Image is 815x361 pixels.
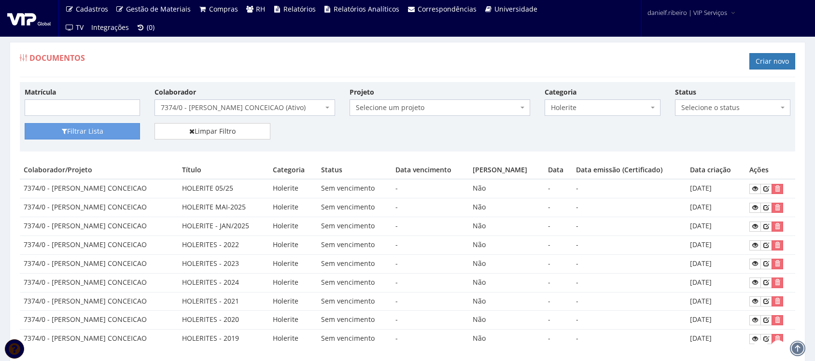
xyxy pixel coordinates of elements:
a: Limpar Filtro [155,123,270,139]
td: Não [469,236,544,254]
td: HOLERITE 05/25 [178,179,269,198]
td: Holerite [269,217,317,236]
label: Colaborador [155,87,196,97]
td: Não [469,292,544,311]
label: Categoria [545,87,576,97]
td: - [544,179,572,198]
td: Não [469,273,544,292]
td: 7374/0 - [PERSON_NAME] CONCEICAO [20,254,178,273]
span: 7374/0 - BRUNO HENRIQUE DOS SANTOS CONCEICAO (Ativo) [161,103,323,112]
span: Integrações [91,23,129,32]
th: Ações [745,161,795,179]
td: - [572,292,686,311]
span: Documentos [29,53,85,63]
label: Status [675,87,696,97]
label: Matrícula [25,87,56,97]
a: Integrações [87,18,133,37]
td: - [572,236,686,254]
td: HOLERITES - 2022 [178,236,269,254]
td: [DATE] [686,273,745,292]
td: Holerite [269,254,317,273]
span: Gestão de Materiais [126,4,191,14]
th: Data vencimento [392,161,469,179]
label: Projeto [350,87,374,97]
td: HOLERITES - 2019 [178,330,269,348]
th: Data [544,161,572,179]
th: Colaborador/Projeto [20,161,178,179]
td: Sem vencimento [317,254,392,273]
td: HOLERITE - JAN/2025 [178,217,269,236]
td: - [544,236,572,254]
td: [DATE] [686,236,745,254]
td: - [572,217,686,236]
th: [PERSON_NAME] [469,161,544,179]
td: 7374/0 - [PERSON_NAME] CONCEICAO [20,179,178,198]
td: 7374/0 - [PERSON_NAME] CONCEICAO [20,198,178,217]
td: - [544,311,572,330]
span: Correspondências [418,4,477,14]
span: danielf.ribeiro | VIP Serviços [647,8,727,17]
span: Relatórios [283,4,316,14]
td: - [392,198,469,217]
td: 7374/0 - [PERSON_NAME] CONCEICAO [20,292,178,311]
button: Filtrar Lista [25,123,140,139]
span: Selecione um projeto [350,99,530,116]
th: Categoria [269,161,317,179]
td: 7374/0 - [PERSON_NAME] CONCEICAO [20,311,178,330]
td: Sem vencimento [317,198,392,217]
span: Selecione um projeto [356,103,518,112]
td: - [572,198,686,217]
td: 7374/0 - [PERSON_NAME] CONCEICAO [20,217,178,236]
td: Não [469,330,544,348]
th: Data criação [686,161,745,179]
td: - [392,179,469,198]
span: Holerite [545,99,660,116]
span: RH [256,4,265,14]
td: - [392,217,469,236]
td: [DATE] [686,311,745,330]
img: logo [7,11,51,26]
td: - [572,273,686,292]
td: HOLERITES - 2020 [178,311,269,330]
td: Sem vencimento [317,292,392,311]
a: (0) [133,18,159,37]
td: HOLERITES - 2023 [178,254,269,273]
td: - [544,330,572,348]
td: - [572,179,686,198]
td: [DATE] [686,198,745,217]
td: Holerite [269,311,317,330]
th: Data emissão (Certificado) [572,161,686,179]
td: Holerite [269,292,317,311]
td: Holerite [269,273,317,292]
span: Selecione o status [675,99,790,116]
td: Holerite [269,330,317,348]
td: 7374/0 - [PERSON_NAME] CONCEICAO [20,330,178,348]
a: TV [61,18,87,37]
td: - [544,217,572,236]
td: Não [469,179,544,198]
th: Título [178,161,269,179]
td: Sem vencimento [317,330,392,348]
td: 7374/0 - [PERSON_NAME] CONCEICAO [20,236,178,254]
td: HOLERITE MAI-2025 [178,198,269,217]
td: Sem vencimento [317,236,392,254]
td: [DATE] [686,254,745,273]
span: Compras [209,4,238,14]
td: Sem vencimento [317,217,392,236]
td: - [572,254,686,273]
span: Selecione o status [681,103,778,112]
td: - [392,273,469,292]
td: [DATE] [686,292,745,311]
span: 7374/0 - BRUNO HENRIQUE DOS SANTOS CONCEICAO (Ativo) [155,99,335,116]
td: Não [469,254,544,273]
td: - [544,198,572,217]
td: [DATE] [686,330,745,348]
td: Não [469,311,544,330]
td: - [392,236,469,254]
td: - [544,292,572,311]
th: Status [317,161,392,179]
td: - [544,254,572,273]
td: - [392,254,469,273]
span: Cadastros [76,4,108,14]
td: HOLERITES - 2021 [178,292,269,311]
